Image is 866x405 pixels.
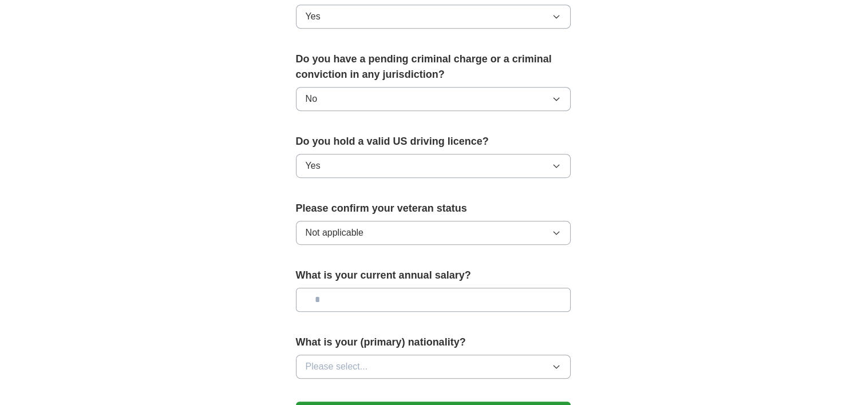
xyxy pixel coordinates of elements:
button: No [296,87,571,111]
span: Yes [306,159,321,173]
span: Not applicable [306,226,363,240]
button: Not applicable [296,221,571,245]
label: Please confirm your veteran status [296,201,571,216]
label: What is your (primary) nationality? [296,335,571,350]
label: Do you have a pending criminal charge or a criminal conviction in any jurisdiction? [296,51,571,82]
button: Please select... [296,355,571,379]
label: Do you hold a valid US driving licence? [296,134,571,149]
span: Please select... [306,360,368,374]
label: What is your current annual salary? [296,268,571,283]
button: Yes [296,5,571,29]
button: Yes [296,154,571,178]
span: Yes [306,10,321,23]
span: No [306,92,317,106]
